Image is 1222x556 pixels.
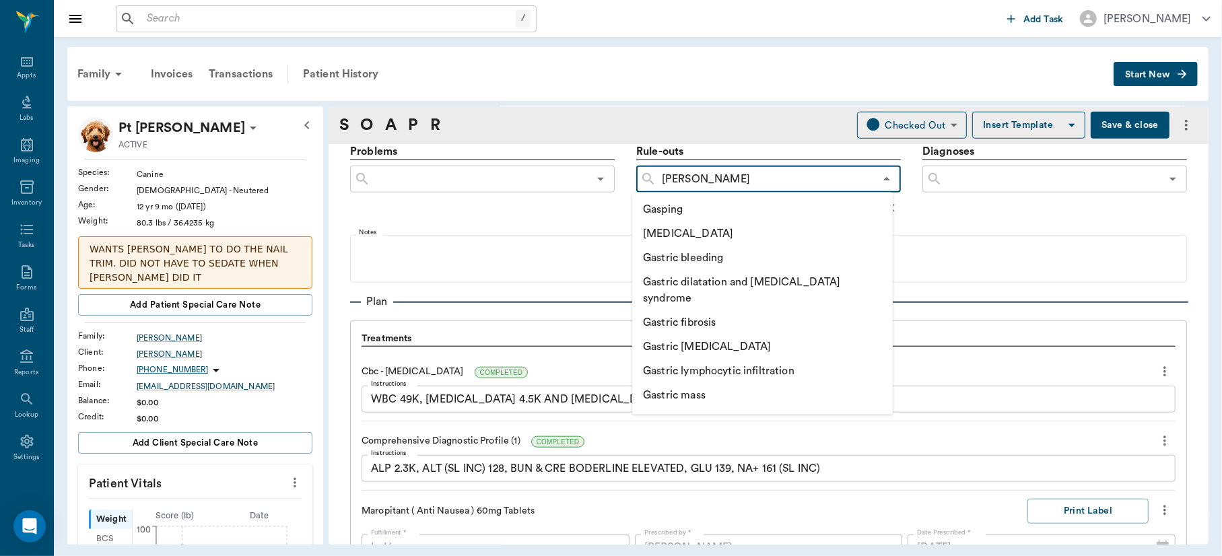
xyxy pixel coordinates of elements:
li: Gastric motility disorder [632,408,893,432]
div: Open Intercom Messenger [13,510,46,543]
div: Appts [17,71,36,81]
img: Profile Image [78,117,113,152]
button: Open [1163,170,1182,188]
button: Print Label [1027,499,1149,524]
div: Canine [137,168,312,180]
div: Client : [78,346,137,358]
button: Add patient Special Care Note [78,294,312,316]
button: Add Task [1002,6,1069,31]
div: Balance : [78,394,137,407]
p: [PHONE_NUMBER] [137,364,208,376]
p: Cbc - [MEDICAL_DATA] [362,365,464,379]
span: COMPLETED [532,437,584,447]
p: Maropitant ( Anti Nausea ) 60mg Tablets [362,504,725,518]
p: Rule-outs [636,143,901,160]
a: P [408,113,418,137]
label: Instructions [371,380,407,389]
div: 12 yr 9 mo ([DATE]) [137,201,312,213]
div: Family [69,58,135,90]
div: $0.00 [137,396,312,409]
button: Open [591,170,610,188]
div: $0.00 [137,413,312,425]
li: Gastric lymphocytic infiltration [632,359,893,384]
div: COMPLETED [475,367,529,378]
label: Notes [359,228,377,238]
p: ACTIVE [118,139,147,151]
span: Add client Special Care Note [133,436,259,450]
button: Insert Template [972,112,1085,139]
li: Gastric bleeding [632,246,893,271]
button: more [1154,429,1176,452]
p: Patient Vitals [78,464,312,498]
label: Prescribed by * [644,528,691,538]
div: [DEMOGRAPHIC_DATA] - Neutered [137,184,312,197]
li: Gastric dilatation and [MEDICAL_DATA] syndrome [632,271,893,311]
div: Forms [16,283,36,293]
div: Species : [78,166,137,178]
button: Save & close [1091,112,1169,139]
span: Add patient Special Care Note [130,298,261,312]
div: Inventory [11,198,42,208]
a: Invoices [143,58,201,90]
div: Staff [20,325,34,335]
div: Lookup [15,410,38,420]
button: Close [877,170,896,188]
button: more [1175,114,1198,137]
li: Gasping [632,198,893,222]
button: more [1154,360,1176,383]
div: Family : [78,330,137,342]
div: 80.3 lbs / 36.4235 kg [137,217,312,229]
div: Treatments [362,332,1176,347]
div: Gender : [78,182,137,195]
textarea: ALP 2.3K, ALT (SL INC) 128, BUN & CRE BODERLINE ELEVATED, GLU 139, NA+ 161 (SL INC) [371,461,1166,477]
textarea: WBC 49K, [MEDICAL_DATA] 4.5K AND [MEDICAL_DATA] 41.5K, HCT 37, PLT OK [371,392,1166,407]
button: more [284,471,306,494]
div: Imaging [13,155,40,166]
button: [PERSON_NAME] [1069,6,1221,31]
a: [PERSON_NAME] [137,348,312,360]
li: Gastric [MEDICAL_DATA] [632,335,893,359]
div: Pt Valentin [118,117,245,139]
a: O [360,113,373,137]
label: Instructions [371,449,407,458]
div: Phone : [78,362,137,374]
label: Date Prescribed * [917,528,971,538]
a: S [339,113,349,137]
button: Add client Special Care Note [78,432,312,454]
div: Date [217,510,302,522]
label: Fulfillment * [371,528,406,538]
div: / [516,9,531,28]
button: more [1154,499,1176,522]
li: Gastric mass [632,384,893,408]
div: Checked Out [885,118,946,133]
p: Diagnoses [922,143,1187,160]
li: [MEDICAL_DATA] [632,222,893,246]
a: R [430,113,440,137]
a: A [385,113,397,137]
tspan: 100 [136,526,150,534]
div: Tasks [18,240,35,250]
div: Email : [78,378,137,390]
div: BCS [89,529,132,549]
div: Transactions [201,58,281,90]
button: Close drawer [62,5,89,32]
div: Reports [14,368,39,378]
div: Weight [89,510,132,529]
li: Gastric fibrosis [632,311,893,335]
p: Plan [361,293,393,310]
div: Credit : [78,411,137,423]
div: Score ( lb ) [133,510,217,522]
a: [PERSON_NAME] [137,332,312,344]
div: COMPLETED [531,436,585,448]
button: Start New [1114,62,1198,87]
a: Patient History [295,58,386,90]
p: Comprehensive Diagnostic Profile (1) [362,434,520,448]
a: [EMAIL_ADDRESS][DOMAIN_NAME] [137,380,312,392]
div: Age : [78,199,137,211]
p: Pt [PERSON_NAME] [118,117,245,139]
div: Labs [20,113,34,123]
